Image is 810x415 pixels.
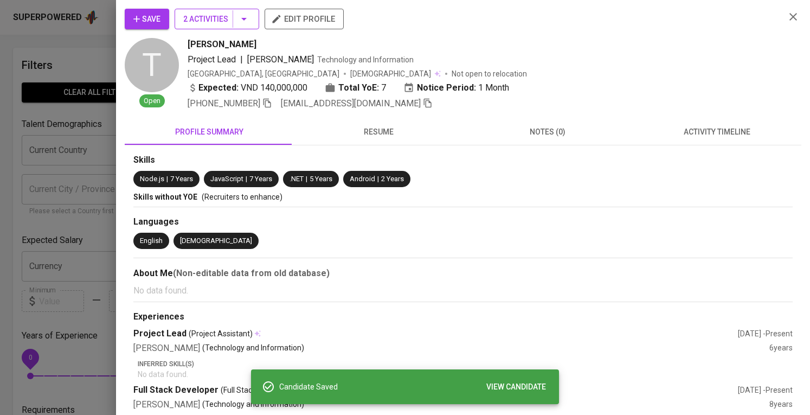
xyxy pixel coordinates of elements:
[221,385,295,395] span: (Full Stack Developer)
[133,311,793,323] div: Experiences
[470,125,626,139] span: notes (0)
[265,14,344,23] a: edit profile
[133,12,160,26] span: Save
[133,216,793,228] div: Languages
[249,175,272,183] span: 7 Years
[202,399,304,411] p: (Technology and Information)
[769,342,793,355] div: 6 years
[189,328,253,339] span: (Project Assistant)
[350,68,433,79] span: [DEMOGRAPHIC_DATA]
[125,9,169,29] button: Save
[140,236,163,246] div: English
[273,12,335,26] span: edit profile
[202,342,304,355] p: (Technology and Information)
[381,81,386,94] span: 7
[188,54,236,65] span: Project Lead
[240,53,243,66] span: |
[417,81,476,94] b: Notice Period:
[300,125,457,139] span: resume
[170,175,193,183] span: 7 Years
[317,55,414,64] span: Technology and Information
[247,54,314,65] span: [PERSON_NAME]
[138,359,793,369] p: Inferred Skill(s)
[166,174,168,184] span: |
[188,68,339,79] div: [GEOGRAPHIC_DATA], [GEOGRAPHIC_DATA]
[198,81,239,94] b: Expected:
[140,175,164,183] span: Node.js
[452,68,527,79] p: Not open to relocation
[306,174,307,184] span: |
[738,328,793,339] div: [DATE] - Present
[246,174,247,184] span: |
[139,96,165,106] span: Open
[486,380,546,394] span: VIEW CANDIDATE
[133,384,738,397] div: Full Stack Developer
[210,175,243,183] span: JavaScript
[338,81,379,94] b: Total YoE:
[133,193,197,201] span: Skills without YOE
[639,125,795,139] span: activity timeline
[381,175,404,183] span: 2 Years
[173,268,330,278] b: (Non-editable data from old database)
[290,175,304,183] span: .NET
[138,369,793,380] p: No data found.
[133,328,738,340] div: Project Lead
[188,98,260,108] span: [PHONE_NUMBER]
[133,284,793,297] p: No data found.
[180,236,252,246] div: [DEMOGRAPHIC_DATA]
[133,342,769,355] div: [PERSON_NAME]
[188,81,307,94] div: VND 140,000,000
[133,267,793,280] div: About Me
[202,193,282,201] span: (Recruiters to enhance)
[265,9,344,29] button: edit profile
[281,98,421,108] span: [EMAIL_ADDRESS][DOMAIN_NAME]
[310,175,332,183] span: 5 Years
[133,154,793,167] div: Skills
[769,399,793,411] div: 8 years
[738,385,793,395] div: [DATE] - Present
[188,38,256,51] span: [PERSON_NAME]
[133,399,769,411] div: [PERSON_NAME]
[183,12,250,26] span: 2 Activities
[279,377,550,397] div: Candidate Saved
[403,81,509,94] div: 1 Month
[175,9,259,29] button: 2 Activities
[131,125,287,139] span: profile summary
[377,174,379,184] span: |
[350,175,375,183] span: Android
[125,38,179,92] div: T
